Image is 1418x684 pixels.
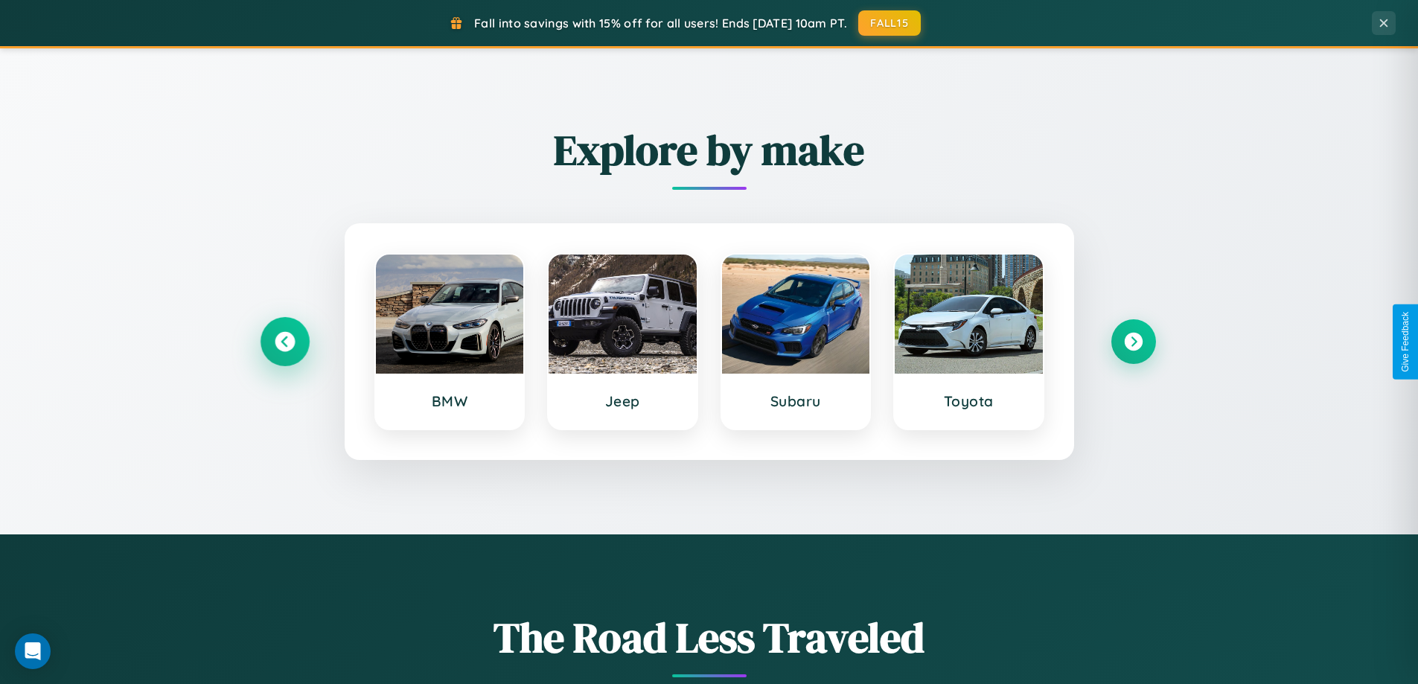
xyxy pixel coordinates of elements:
[263,609,1156,666] h1: The Road Less Traveled
[15,633,51,669] div: Open Intercom Messenger
[910,392,1028,410] h3: Toyota
[1400,312,1411,372] div: Give Feedback
[563,392,682,410] h3: Jeep
[391,392,509,410] h3: BMW
[858,10,921,36] button: FALL15
[737,392,855,410] h3: Subaru
[263,121,1156,179] h2: Explore by make
[474,16,847,31] span: Fall into savings with 15% off for all users! Ends [DATE] 10am PT.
